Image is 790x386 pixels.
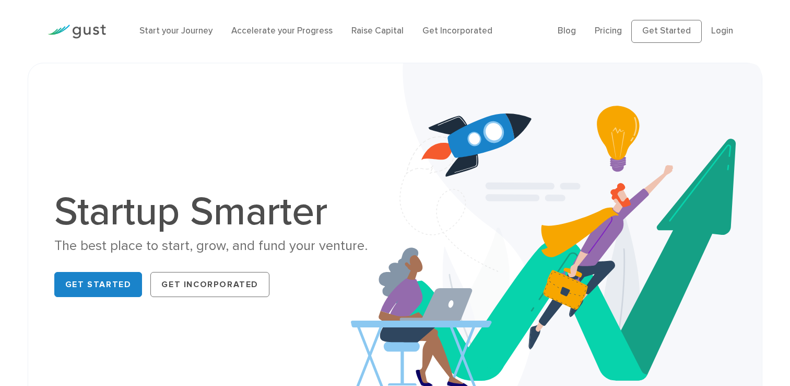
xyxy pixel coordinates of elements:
[595,26,622,36] a: Pricing
[422,26,492,36] a: Get Incorporated
[150,272,269,297] a: Get Incorporated
[54,272,143,297] a: Get Started
[558,26,576,36] a: Blog
[54,192,387,232] h1: Startup Smarter
[631,20,702,43] a: Get Started
[54,237,387,255] div: The best place to start, grow, and fund your venture.
[351,26,404,36] a: Raise Capital
[231,26,333,36] a: Accelerate your Progress
[48,25,106,39] img: Gust Logo
[139,26,213,36] a: Start your Journey
[711,26,733,36] a: Login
